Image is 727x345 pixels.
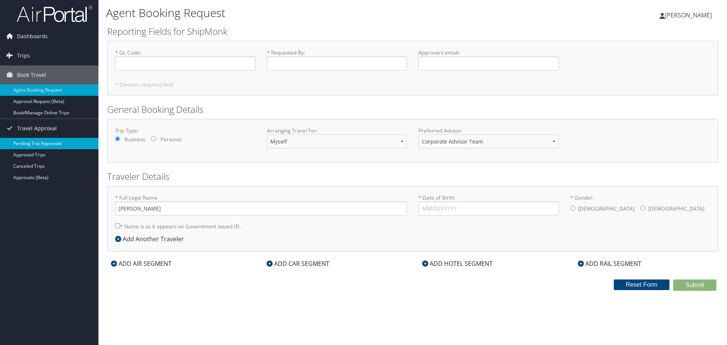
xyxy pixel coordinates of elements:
span: Dashboards [17,27,48,46]
h1: Agent Booking Request [106,5,515,21]
label: Approvers email : [418,49,559,70]
button: Reset Form [614,279,670,290]
input: * Gender:[DEMOGRAPHIC_DATA][DEMOGRAPHIC_DATA] [570,206,575,211]
label: [DEMOGRAPHIC_DATA] [578,201,634,216]
label: * Date of Birth: [418,194,559,215]
span: Travel Approval [17,119,57,138]
label: * GL Code : [115,49,256,70]
button: Submit [673,279,716,291]
span: [PERSON_NAME] [665,11,712,19]
input: * Name is as it appears on Government issued ID. [115,223,120,228]
img: airportal-logo.png [17,5,92,23]
input: * Full Legal Name [115,201,407,215]
h2: Reporting Fields for ShipMonk [107,25,718,38]
label: [DEMOGRAPHIC_DATA] [648,201,704,216]
label: Preferred Advisor [418,127,559,134]
label: * Gender: [570,194,711,217]
label: * Name is as it appears on Government issued ID. [115,219,241,233]
label: Personal [161,136,181,143]
label: Arranging Travel For: [267,127,407,134]
div: Add Another Traveler [115,234,188,244]
span: Book Travel [17,66,46,84]
div: ADD RAIL SEGMENT [574,259,645,268]
label: * Full Legal Name [115,194,407,215]
label: Trip Type: [115,127,256,134]
h2: General Booking Details [107,103,718,116]
label: Business [125,136,145,143]
div: ADD CAR SEGMENT [263,259,333,268]
div: ADD HOTEL SEGMENT [418,259,496,268]
input: Approvers email: [418,56,559,70]
label: * Requested By : [267,49,407,70]
input: * Requested By: [267,56,407,70]
input: * GL Code: [115,56,256,70]
h2: Traveler Details [107,170,718,183]
input: * Date of Birth: [418,201,559,215]
input: * Gender:[DEMOGRAPHIC_DATA][DEMOGRAPHIC_DATA] [640,206,645,211]
div: ADD AIR SEGMENT [107,259,175,268]
h5: * Denotes required field [115,82,710,87]
span: Trips [17,46,30,65]
a: [PERSON_NAME] [660,4,719,27]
